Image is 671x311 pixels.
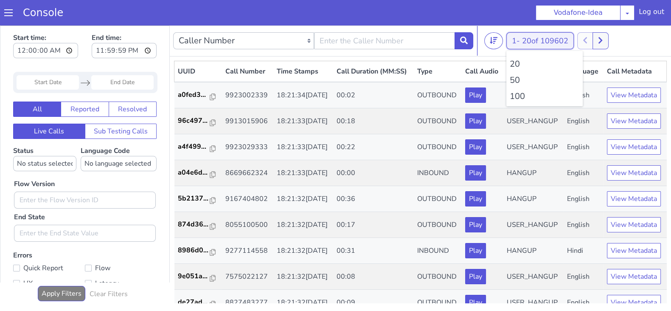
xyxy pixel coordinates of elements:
[90,265,128,273] h6: Clear Filters
[314,7,455,24] input: Enter the Caller Number
[178,168,210,178] p: 5b2137...
[465,269,486,285] button: Play
[503,161,564,187] td: HANGUP
[85,98,157,113] button: Sub Testing Calls
[503,109,564,135] td: USER_HANGUP
[273,161,334,187] td: 18:21:32[DATE]
[506,7,574,24] button: 1- 20of 109602
[109,76,157,91] button: Resolved
[414,161,462,187] td: OUTBOUND
[273,109,334,135] td: 18:21:33[DATE]
[414,109,462,135] td: OUTBOUND
[564,187,604,212] td: English
[564,212,604,238] td: Hindi
[222,57,273,83] td: 9923002339
[564,161,604,187] td: English
[414,264,462,290] td: OUTBOUND
[273,83,334,109] td: 18:21:33[DATE]
[503,57,564,83] td: USER_HANGUP
[13,130,76,146] select: Status
[522,10,568,20] span: 20 of 109602
[222,83,273,109] td: 9913015906
[178,116,219,126] a: a4f499...
[273,135,334,161] td: 18:21:33[DATE]
[333,187,414,212] td: 00:17
[14,187,45,197] label: End State
[178,271,210,282] p: de27ad...
[13,121,76,146] label: Status
[414,57,462,83] td: OUTBOUND
[462,36,503,57] th: Call Audio
[564,135,604,161] td: English
[178,246,219,256] a: 9e051a...
[607,114,661,129] button: View Metadata
[564,36,604,57] th: Language
[510,65,579,77] li: 100
[503,264,564,290] td: USER_HANGUP
[503,212,564,238] td: HANGUP
[503,36,564,57] th: Status
[174,36,222,57] th: UUID
[333,57,414,83] td: 00:02
[510,48,579,61] li: 50
[273,264,334,290] td: 18:21:32[DATE]
[607,269,661,285] button: View Metadata
[178,220,219,230] a: 8986d0...
[178,168,219,178] a: 5b2137...
[414,36,462,57] th: Type
[81,121,157,146] label: Language Code
[178,116,210,126] p: a4f499...
[465,114,486,129] button: Play
[91,50,154,64] input: End Date
[92,17,157,33] input: End time:
[178,64,210,74] p: a0fed3...
[178,194,210,204] p: 874d36...
[607,192,661,207] button: View Metadata
[465,166,486,181] button: Play
[607,243,661,259] button: View Metadata
[273,57,334,83] td: 18:21:34[DATE]
[564,238,604,264] td: English
[85,237,157,249] label: Flow
[333,109,414,135] td: 00:22
[13,17,78,33] input: Start time:
[178,90,210,100] p: 96c497...
[604,36,667,57] th: Call Metadata
[503,238,564,264] td: USER_HANGUP
[536,5,620,20] button: Vodafone-Idea
[273,212,334,238] td: 18:21:32[DATE]
[503,187,564,212] td: USER_HANGUP
[465,192,486,207] button: Play
[564,83,604,109] td: English
[13,7,73,19] a: Console
[178,194,219,204] a: 874d36...
[222,161,273,187] td: 9167404802
[222,212,273,238] td: 9277114558
[273,36,334,57] th: Time Stamps
[178,64,219,74] a: a0fed3...
[14,166,156,183] input: Enter the Flow Version ID
[13,5,78,35] label: Start time:
[333,83,414,109] td: 00:18
[564,109,604,135] td: English
[92,5,157,35] label: End time:
[178,220,210,230] p: 8986d0...
[639,7,664,20] div: Log out
[503,83,564,109] td: USER_HANGUP
[465,218,486,233] button: Play
[81,130,157,146] select: Language Code
[465,243,486,259] button: Play
[273,238,334,264] td: 18:21:32[DATE]
[333,212,414,238] td: 00:31
[564,264,604,290] td: English
[13,76,61,91] button: All
[607,140,661,155] button: View Metadata
[61,76,109,91] button: Reported
[607,62,661,77] button: View Metadata
[222,109,273,135] td: 9923029333
[414,83,462,109] td: OUTBOUND
[607,218,661,233] button: View Metadata
[14,199,156,216] input: Enter the End State Value
[333,36,414,57] th: Call Duration (MM:SS)
[333,161,414,187] td: 00:36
